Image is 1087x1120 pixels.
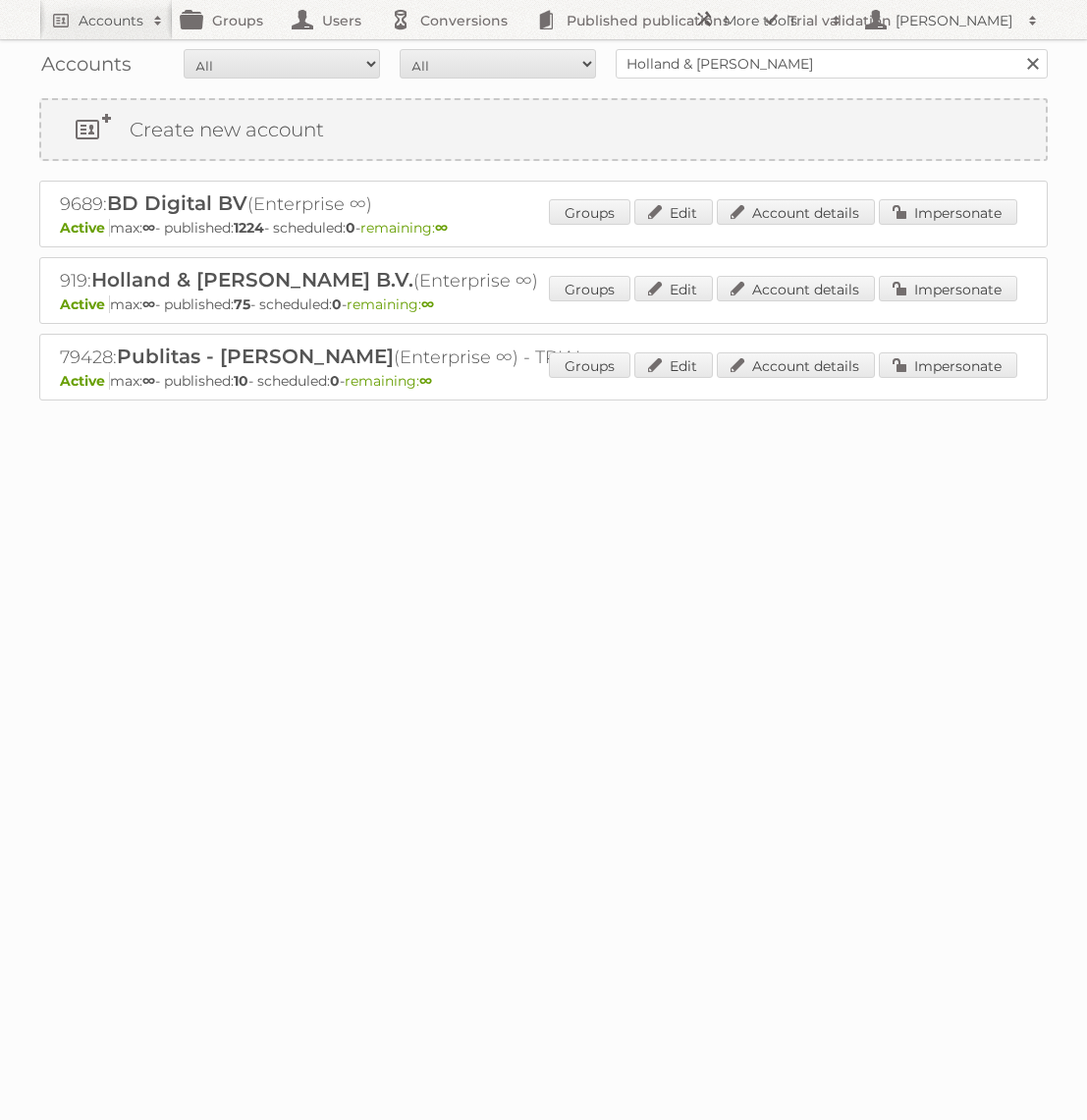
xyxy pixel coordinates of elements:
strong: ∞ [419,372,432,390]
span: remaining: [347,295,434,313]
strong: 10 [234,372,248,390]
strong: 0 [330,372,340,390]
h2: 79428: (Enterprise ∞) - TRIAL [60,345,747,370]
strong: 0 [346,219,355,237]
span: remaining: [360,219,448,237]
a: Groups [549,352,630,378]
span: Active [60,372,110,390]
h2: Accounts [79,11,143,30]
span: Holland & [PERSON_NAME] B.V. [91,268,413,292]
strong: ∞ [142,295,155,313]
a: Impersonate [879,199,1017,225]
a: Groups [549,276,630,301]
p: max: - published: - scheduled: - [60,295,1027,313]
span: Publitas - [PERSON_NAME] [117,345,394,368]
p: max: - published: - scheduled: - [60,219,1027,237]
h2: 9689: (Enterprise ∞) [60,191,747,217]
strong: 1224 [234,219,264,237]
a: Account details [717,276,875,301]
strong: ∞ [142,372,155,390]
h2: [PERSON_NAME] [891,11,1018,30]
p: max: - published: - scheduled: - [60,372,1027,390]
a: Impersonate [879,352,1017,378]
span: remaining: [345,372,432,390]
a: Groups [549,199,630,225]
a: Account details [717,352,875,378]
strong: ∞ [142,219,155,237]
strong: ∞ [421,295,434,313]
strong: 75 [234,295,250,313]
span: Active [60,219,110,237]
a: Impersonate [879,276,1017,301]
a: Edit [634,352,713,378]
h2: 919: (Enterprise ∞) [60,268,747,293]
h2: More tools [724,11,822,30]
span: BD Digital BV [107,191,247,215]
strong: 0 [332,295,342,313]
a: Create new account [41,100,1046,159]
a: Edit [634,276,713,301]
strong: ∞ [435,219,448,237]
span: Active [60,295,110,313]
a: Account details [717,199,875,225]
a: Edit [634,199,713,225]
